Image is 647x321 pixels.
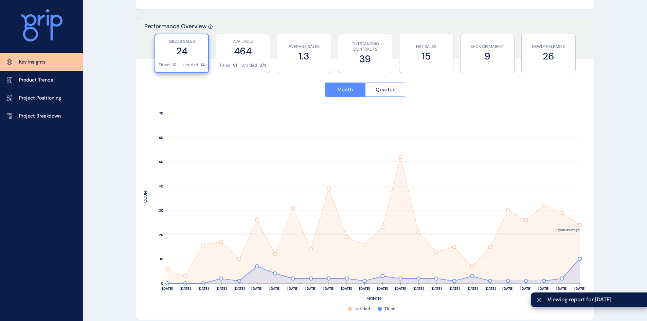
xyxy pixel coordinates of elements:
label: 39 [342,52,389,66]
p: Performance Overview [144,22,206,59]
p: NEWLY RELEASED [525,44,572,50]
text: [DATE] [269,286,281,291]
label: 26 [525,50,572,63]
text: [DATE] [305,286,317,291]
text: [DATE] [538,286,550,291]
label: 15 [403,50,450,63]
p: AVERAGE SALES [281,44,327,50]
text: 10 [160,257,163,261]
label: 9 [464,50,511,63]
p: AVAILABLE [219,39,266,44]
text: 0 [161,281,163,286]
p: Product Trends [19,77,53,84]
p: BACK ON MARKET [464,44,511,50]
text: 60 [159,136,163,140]
p: 91 [233,63,237,68]
p: Titled [159,62,170,68]
text: [DATE] [431,286,442,291]
text: [DATE] [449,286,460,291]
p: Key Insights [19,59,46,66]
label: 1.3 [281,50,327,63]
text: [DATE] [467,286,478,291]
text: [DATE] [251,286,263,291]
text: [DATE] [198,286,209,291]
text: [DATE] [395,286,406,291]
text: MONTH [366,296,381,301]
text: [DATE] [556,286,568,291]
text: [DATE] [485,286,496,291]
p: Project Breakdown [19,113,61,120]
text: 20 [159,233,163,237]
text: 70 [159,111,163,115]
text: [DATE] [413,286,424,291]
text: [DATE] [323,286,335,291]
label: 464 [219,44,266,58]
span: Quarter [376,86,395,93]
p: 14 [201,62,205,68]
text: [DATE] [341,286,352,291]
text: [DATE] [287,286,299,291]
span: Month [337,86,353,93]
p: 373 [259,63,266,68]
text: [DATE] [180,286,191,291]
text: 40 [159,184,163,189]
text: [DATE] [216,286,227,291]
label: 24 [159,44,205,58]
text: [DATE] [234,286,245,291]
p: GROSS SALES [159,39,205,44]
span: Viewing report for [DATE] [547,296,642,303]
text: [DATE] [162,286,173,291]
p: NET SALES [403,44,450,50]
p: Untitled [241,63,257,68]
p: Titled [219,63,231,68]
p: OUTSTANDING CONTRACTS [342,41,389,53]
text: [DATE] [520,286,532,291]
text: [DATE] [502,286,514,291]
text: COUNT [143,189,148,203]
p: 10 [172,62,176,68]
p: Project Positioning [19,95,61,102]
text: 2 year average [555,228,580,232]
button: Month [325,83,365,97]
text: 50 [159,160,163,164]
text: 30 [159,208,163,213]
button: Quarter [365,83,406,97]
text: [DATE] [377,286,388,291]
p: Untitled [183,62,198,68]
text: [DATE] [359,286,370,291]
text: [DATE] [574,286,586,291]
